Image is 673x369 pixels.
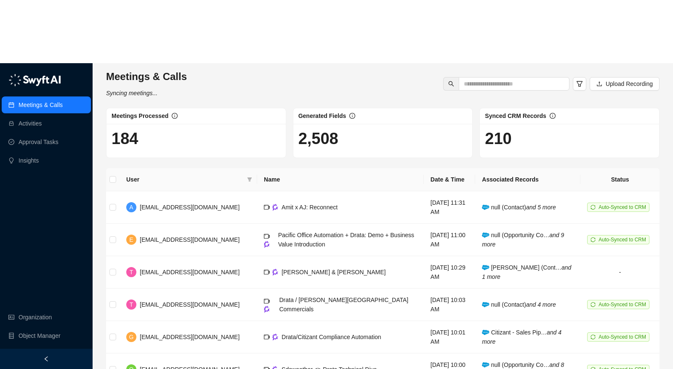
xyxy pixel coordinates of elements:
span: filter [576,80,583,87]
iframe: Open customer support [646,341,669,364]
span: [EMAIL_ADDRESS][DOMAIN_NAME] [140,204,239,211]
span: Meetings Processed [112,112,168,119]
span: Auto-Synced to CRM [599,237,646,243]
i: and 1 more [482,264,571,280]
span: sync [591,237,596,242]
th: Status [580,168,660,191]
span: filter [245,173,254,186]
td: - [580,256,660,289]
span: video-camera [264,269,270,275]
a: Organization [19,309,52,326]
span: Drata / [PERSON_NAME][GEOGRAPHIC_DATA] Commercials [279,297,408,313]
span: filter [247,177,252,182]
span: T [130,300,133,309]
img: gong-Dwh8HbPa.png [272,269,278,275]
span: [EMAIL_ADDRESS][DOMAIN_NAME] [140,301,239,308]
th: Name [257,168,424,191]
span: Upload Recording [606,79,653,88]
span: [PERSON_NAME] & [PERSON_NAME] [282,269,386,275]
th: Date & Time [424,168,475,191]
span: A [129,203,133,212]
th: Associated Records [475,168,580,191]
td: [DATE] 11:00 AM [424,224,475,256]
button: Upload Recording [590,77,660,91]
span: User [126,175,244,184]
a: Meetings & Calls [19,96,63,113]
span: Auto-Synced to CRM [599,302,646,307]
i: and 9 more [482,232,564,248]
img: gong-Dwh8HbPa.png [264,306,270,312]
img: gong-Dwh8HbPa.png [272,334,278,340]
span: Auto-Synced to CRM [599,334,646,340]
span: [PERSON_NAME] (Cont… [482,264,571,280]
img: logo-05li4sbe.png [8,74,61,86]
i: Syncing meetings... [106,90,157,96]
span: Generated Fields [298,112,346,119]
span: T [130,267,133,277]
span: upload [596,81,602,87]
span: [EMAIL_ADDRESS][DOMAIN_NAME] [140,334,239,340]
span: E [129,235,133,244]
span: search [448,81,454,87]
span: info-circle [550,113,556,119]
span: Synced CRM Records [485,112,546,119]
td: [DATE] 10:29 AM [424,256,475,289]
span: left [43,356,49,362]
img: gong-Dwh8HbPa.png [264,241,270,247]
span: [EMAIL_ADDRESS][DOMAIN_NAME] [140,269,239,275]
span: Auto-Synced to CRM [599,204,646,210]
h1: 184 [112,129,281,148]
span: [EMAIL_ADDRESS][DOMAIN_NAME] [140,236,239,243]
span: null (Opportunity Co… [482,232,564,248]
span: sync [591,205,596,210]
td: [DATE] 10:03 AM [424,289,475,321]
h1: 2,508 [298,129,468,148]
a: Object Manager [19,327,61,344]
span: sync [591,302,596,307]
span: info-circle [172,113,178,119]
i: and 5 more [526,204,556,211]
span: Pacific Office Automation + Drata: Demo + Business Value Introduction [278,232,414,248]
span: info-circle [349,113,355,119]
span: video-camera [264,233,270,239]
td: [DATE] 11:31 AM [424,191,475,224]
span: null (Contact) [482,301,556,308]
span: Amit x AJ: Reconnect [282,204,338,211]
span: sync [591,334,596,340]
span: Citizant - Sales Pip… [482,329,561,345]
i: and 4 more [526,301,556,308]
span: G [129,332,134,342]
img: gong-Dwh8HbPa.png [272,204,278,210]
i: and 4 more [482,329,561,345]
a: Approval Tasks [19,134,59,150]
a: Workflows [19,346,45,363]
h3: Meetings & Calls [106,70,187,83]
h1: 210 [485,129,654,148]
span: video-camera [264,298,270,304]
a: Insights [19,152,39,169]
a: Activities [19,115,42,132]
span: video-camera [264,334,270,340]
td: [DATE] 10:01 AM [424,321,475,353]
span: video-camera [264,204,270,210]
span: null (Contact) [482,204,556,211]
span: Drata/Citizant Compliance Automation [282,334,381,340]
